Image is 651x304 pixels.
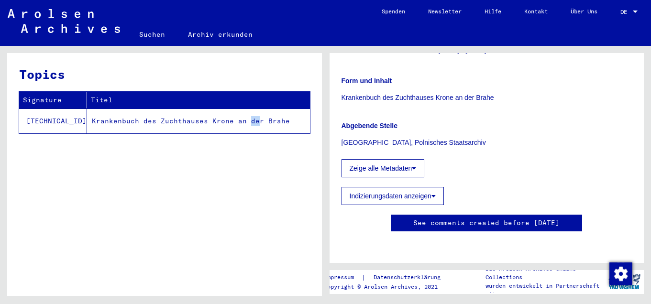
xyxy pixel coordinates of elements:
p: wurden entwickelt in Partnerschaft mit [485,282,604,299]
button: Zeige alle Metadaten [342,159,425,177]
img: Zustimmung ändern [609,262,632,285]
a: Archiv erkunden [177,23,264,46]
a: See comments created before [DATE] [413,218,560,228]
b: Abgebende Stelle [342,122,397,130]
h3: Topics [19,65,309,84]
img: yv_logo.png [607,270,642,293]
img: Arolsen_neg.svg [8,9,120,33]
p: [GEOGRAPHIC_DATA], Polnisches Staatsarchiv [342,138,632,148]
a: Impressum [324,272,362,282]
p: Krankenbuch des Zuchthauses Krone an der Brahe [342,93,632,103]
th: Signature [19,92,87,109]
div: | [324,272,452,282]
td: Krankenbuch des Zuchthauses Krone an der Brahe [87,109,310,133]
p: Copyright © Arolsen Archives, 2021 [324,282,452,291]
p: Die Arolsen Archives Online-Collections [485,264,604,282]
span: DE [620,9,631,15]
th: Titel [87,92,310,109]
a: Suchen [128,23,177,46]
td: [TECHNICAL_ID] [19,109,87,133]
b: Form und Inhalt [342,77,392,85]
button: Indizierungsdaten anzeigen [342,187,444,205]
a: Datenschutzerklärung [366,272,452,282]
